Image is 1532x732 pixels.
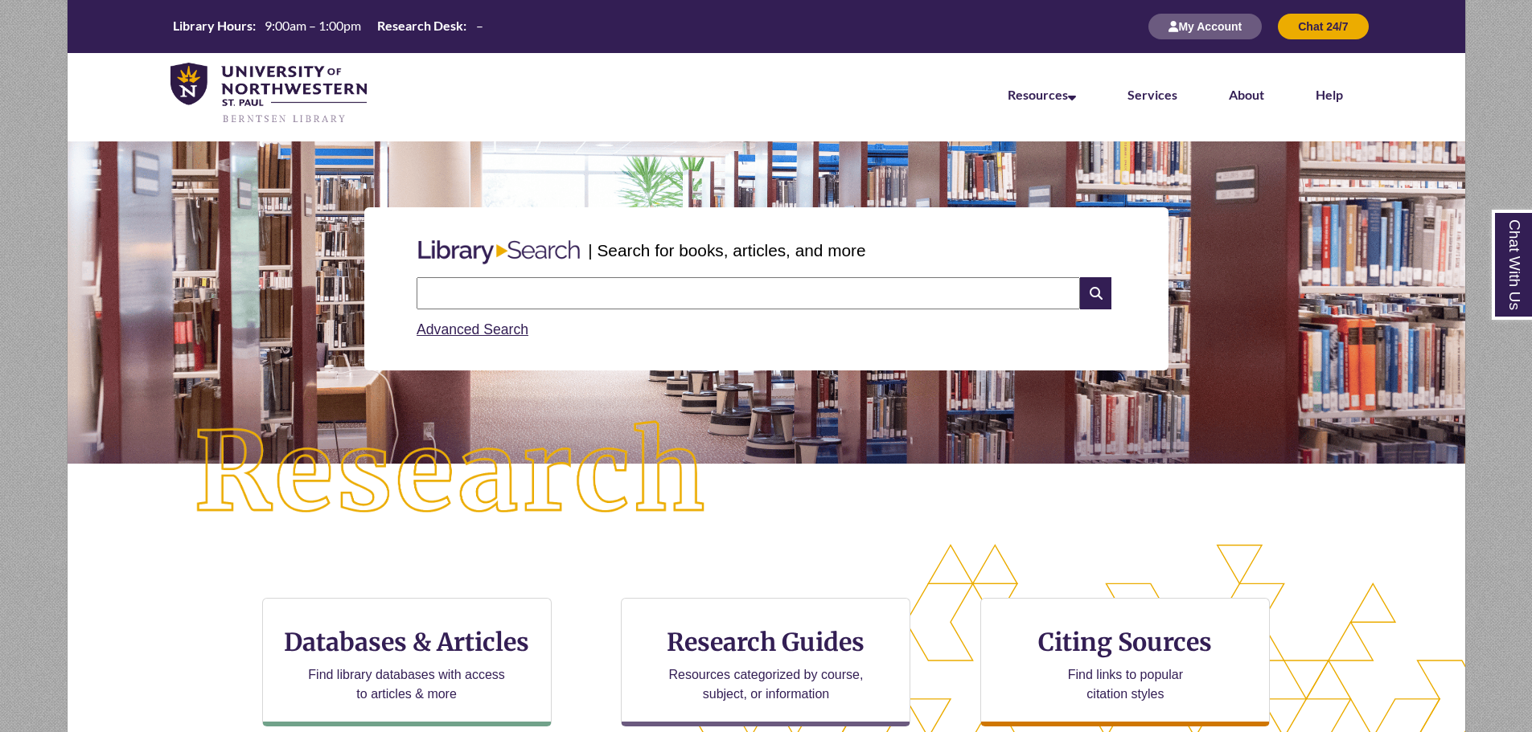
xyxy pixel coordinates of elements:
p: | Search for books, articles, and more [588,238,865,263]
table: Hours Today [166,17,490,35]
h3: Citing Sources [1028,627,1224,657]
p: Find library databases with access to articles & more [302,665,511,704]
button: Chat 24/7 [1278,14,1368,39]
a: Databases & Articles Find library databases with access to articles & more [262,598,552,726]
a: Research Guides Resources categorized by course, subject, or information [621,598,910,726]
i: Search [1080,277,1111,309]
button: My Account [1148,14,1262,39]
a: About [1229,87,1264,102]
a: Resources [1008,87,1076,102]
a: Chat 24/7 [1278,19,1368,33]
th: Library Hours: [166,17,258,35]
a: Hours Today [166,17,490,36]
h3: Research Guides [635,627,897,657]
p: Resources categorized by course, subject, or information [661,665,871,704]
p: Find links to popular citation styles [1047,665,1204,704]
a: Advanced Search [417,321,528,337]
img: UNWSP Library Logo [170,63,368,125]
a: My Account [1148,19,1262,33]
a: Help [1316,87,1343,102]
th: Research Desk: [371,17,469,35]
a: Citing Sources Find links to popular citation styles [980,598,1270,726]
span: 9:00am – 1:00pm [265,18,361,33]
span: – [476,18,483,33]
h3: Databases & Articles [276,627,538,657]
img: Libary Search [410,234,588,271]
img: Research [137,364,766,583]
a: Services [1127,87,1177,102]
